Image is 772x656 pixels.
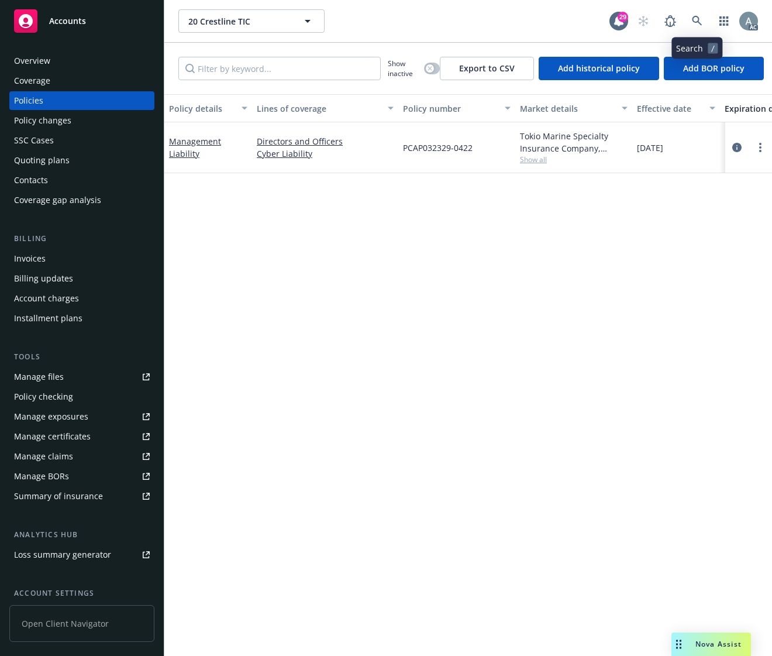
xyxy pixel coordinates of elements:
button: Export to CSV [440,57,534,80]
a: SSC Cases [9,131,154,150]
span: Show all [520,154,628,164]
a: Management Liability [169,136,221,159]
div: Manage claims [14,447,73,466]
button: 20 Crestline TIC [178,9,325,33]
div: Coverage [14,71,50,90]
a: Invoices [9,249,154,268]
a: Quoting plans [9,151,154,170]
div: Account charges [14,289,79,308]
div: Policies [14,91,43,110]
div: Policy checking [14,387,73,406]
div: Lines of coverage [257,102,381,115]
a: Contacts [9,171,154,190]
a: Switch app [712,9,736,33]
a: Manage claims [9,447,154,466]
a: more [753,140,767,154]
button: Add historical policy [539,57,659,80]
div: Policy changes [14,111,71,130]
span: [DATE] [637,142,663,154]
div: Policy number [403,102,498,115]
a: Report a Bug [659,9,682,33]
a: Manage certificates [9,427,154,446]
span: PCAP032329-0422 [403,142,473,154]
a: Loss summary generator [9,545,154,564]
div: Quoting plans [14,151,70,170]
span: Open Client Navigator [9,605,154,642]
div: Manage files [14,368,64,386]
div: Analytics hub [9,529,154,541]
a: Manage exposures [9,407,154,426]
div: 29 [618,9,628,20]
a: Policy checking [9,387,154,406]
div: Billing [9,233,154,245]
div: Drag to move [671,633,686,656]
span: 20 Crestline TIC [188,15,289,28]
button: Policy details [164,94,252,122]
button: Effective date [632,94,720,122]
span: Add BOR policy [683,63,745,74]
span: Add historical policy [558,63,640,74]
span: Show inactive [388,59,419,78]
button: Market details [515,94,632,122]
button: Add BOR policy [664,57,764,80]
div: Summary of insurance [14,487,103,506]
a: Directors and Officers [257,135,394,147]
a: Overview [9,51,154,70]
div: Contacts [14,171,48,190]
a: Summary of insurance [9,487,154,506]
div: Manage BORs [14,467,69,486]
button: Policy number [398,94,515,122]
div: Installment plans [14,309,82,328]
a: Cyber Liability [257,147,394,160]
div: Manage exposures [14,407,88,426]
a: Manage BORs [9,467,154,486]
div: Overview [14,51,50,70]
a: circleInformation [730,140,744,154]
button: Nova Assist [671,633,751,656]
a: Search [685,9,709,33]
div: Billing updates [14,269,73,288]
button: Lines of coverage [252,94,398,122]
div: Market details [520,102,615,115]
a: Policy changes [9,111,154,130]
span: Accounts [49,16,86,26]
div: Loss summary generator [14,545,111,564]
input: Filter by keyword... [178,57,381,80]
span: Nova Assist [695,639,742,649]
a: Accounts [9,5,154,37]
a: Manage files [9,368,154,386]
a: Billing updates [9,269,154,288]
a: Policies [9,91,154,110]
div: SSC Cases [14,131,54,150]
span: Export to CSV [459,63,515,74]
a: Coverage gap analysis [9,191,154,209]
div: Invoices [14,249,46,268]
img: photo [739,12,758,30]
div: Tokio Marine Specialty Insurance Company, Philadelphia Insurance Companies, GIG Insurance [520,130,628,154]
div: Tools [9,351,154,363]
div: Account settings [9,588,154,599]
a: Start snowing [632,9,655,33]
div: Manage certificates [14,427,91,446]
a: Account charges [9,289,154,308]
div: Coverage gap analysis [14,191,101,209]
a: Installment plans [9,309,154,328]
a: Coverage [9,71,154,90]
div: Policy details [169,102,235,115]
div: Effective date [637,102,702,115]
